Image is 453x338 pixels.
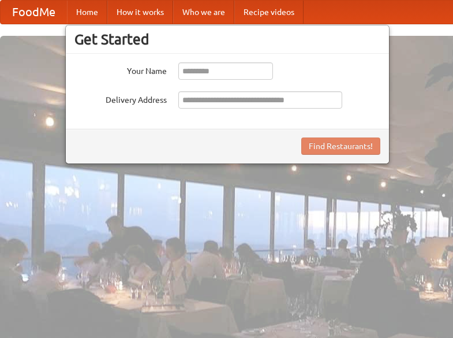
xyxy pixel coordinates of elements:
[74,91,167,106] label: Delivery Address
[107,1,173,24] a: How it works
[1,1,67,24] a: FoodMe
[301,138,380,155] button: Find Restaurants!
[234,1,304,24] a: Recipe videos
[74,31,380,48] h3: Get Started
[74,62,167,77] label: Your Name
[173,1,234,24] a: Who we are
[67,1,107,24] a: Home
